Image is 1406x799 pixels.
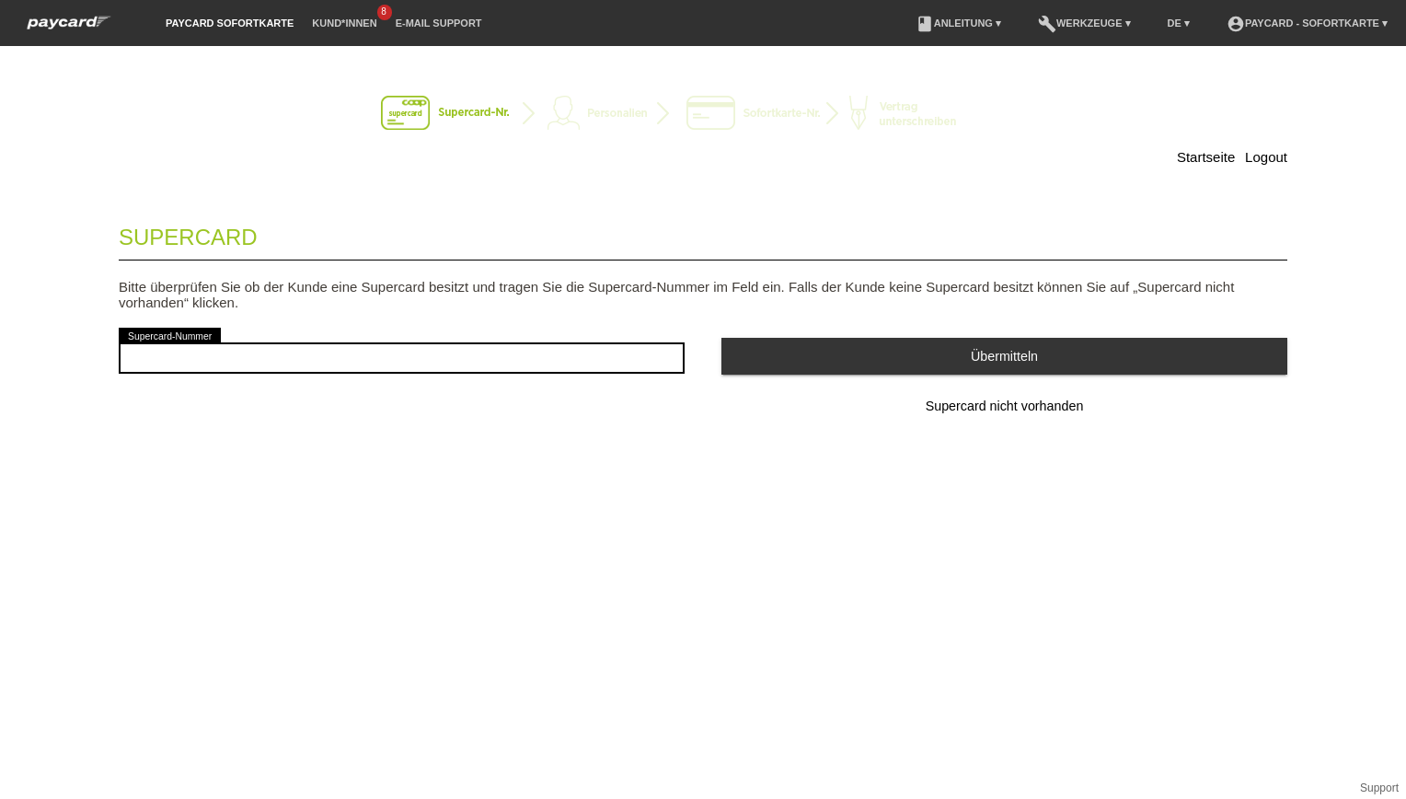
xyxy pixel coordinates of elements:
i: book [916,15,934,33]
i: build [1038,15,1056,33]
a: Startseite [1177,149,1235,165]
img: paycard Sofortkarte [18,13,120,32]
a: Logout [1245,149,1287,165]
legend: Supercard [119,206,1287,261]
a: buildWerkzeuge ▾ [1029,17,1140,29]
p: Bitte überprüfen Sie ob der Kunde eine Supercard besitzt und tragen Sie die Supercard-Nummer im F... [119,279,1287,310]
a: paycard Sofortkarte [18,21,120,35]
span: 8 [377,5,392,20]
a: paycard Sofortkarte [156,17,303,29]
span: Supercard nicht vorhanden [926,399,1084,413]
button: Übermitteln [721,338,1287,374]
button: Supercard nicht vorhanden [721,388,1287,425]
span: Übermitteln [971,349,1038,364]
a: E-Mail Support [386,17,491,29]
a: account_circlepaycard - Sofortkarte ▾ [1217,17,1397,29]
a: Support [1360,782,1399,794]
i: account_circle [1227,15,1245,33]
a: Kund*innen [303,17,386,29]
a: bookAnleitung ▾ [906,17,1010,29]
img: instantcard-v2-de-1.png [381,96,1025,133]
a: DE ▾ [1158,17,1199,29]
